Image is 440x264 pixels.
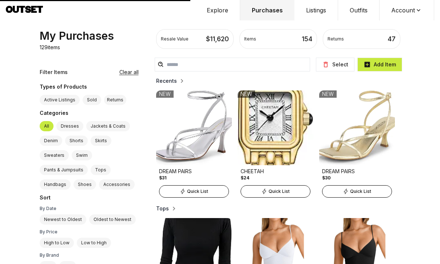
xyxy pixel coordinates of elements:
[40,150,69,160] label: Sweaters
[187,189,208,194] span: Quick List
[238,184,313,198] a: Quick List
[40,69,68,76] div: Filter Items
[99,179,135,190] label: Accessories
[328,36,344,42] div: Returns
[156,90,174,98] div: NEW
[316,58,354,71] button: Select
[40,179,71,190] label: Handbags
[56,121,83,131] label: Dresses
[72,150,92,160] label: Swim
[322,168,392,175] div: DREAM PAIRS
[241,168,310,175] div: CHEETAH
[319,90,337,98] div: NEW
[156,205,169,212] h2: Tops
[40,238,74,248] label: High to Low
[40,95,80,105] label: Active Listings
[40,165,88,175] label: Pants & Jumpsuits
[156,184,232,198] a: Quick List
[40,136,62,146] label: Denim
[238,90,255,98] div: NEW
[156,77,186,85] button: Recents
[65,136,88,146] label: Shorts
[156,90,232,165] img: Product Image
[40,83,139,92] div: Types of Products
[159,175,167,181] div: $31
[322,175,331,181] div: $30
[156,90,232,198] a: Product ImageDREAM PAIRS$31NEWQuick List
[241,175,249,181] div: $24
[119,69,139,76] button: Clear all
[83,95,101,105] label: Sold
[238,90,313,198] a: Product ImageCHEETAH$24NEWQuick List
[319,184,395,198] a: Quick List
[357,58,402,71] button: Add Item
[40,121,53,131] label: All
[161,36,189,42] div: Resale Value
[319,90,395,198] a: Product ImageDREAM PAIRS$30NEWQuick List
[319,90,395,165] img: Product Image
[302,34,312,44] div: 154
[77,238,111,248] label: Low to High
[74,179,96,190] label: Shoes
[104,95,126,105] button: Returns
[40,214,86,225] label: Newest to Oldest
[388,34,396,44] div: 47
[269,189,290,194] span: Quick List
[40,44,60,51] p: 129 items
[238,90,313,165] img: Product Image
[89,214,136,225] label: Oldest to Newest
[40,109,139,118] div: Categories
[40,252,139,258] div: By Brand
[159,168,229,175] div: DREAM PAIRS
[40,229,139,235] div: By Price
[156,77,177,85] h2: Recents
[206,34,229,44] div: $ 11,620
[40,194,139,203] div: Sort
[156,205,178,212] button: Tops
[40,29,114,42] div: My Purchases
[244,36,256,42] div: Items
[91,136,111,146] label: Skirts
[91,165,111,175] label: Tops
[350,189,371,194] span: Quick List
[86,121,130,131] label: Jackets & Coats
[40,206,139,211] div: By Date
